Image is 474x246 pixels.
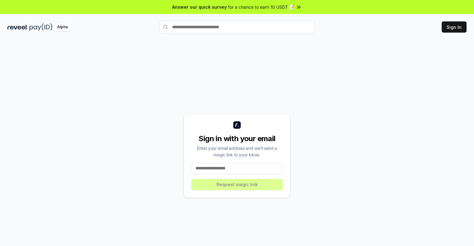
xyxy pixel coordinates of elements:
[172,4,227,10] span: Answer our quick survey
[228,4,294,10] span: for a chance to earn 10 USDT 📝
[191,134,283,144] div: Sign in with your email
[191,145,283,158] div: Enter your email address and we’ll send a magic link to your inbox.
[30,23,52,31] img: pay_id
[233,121,241,129] img: logo_small
[54,23,71,31] div: Alpha
[442,21,467,33] button: Sign In
[7,23,28,31] img: reveel_dark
